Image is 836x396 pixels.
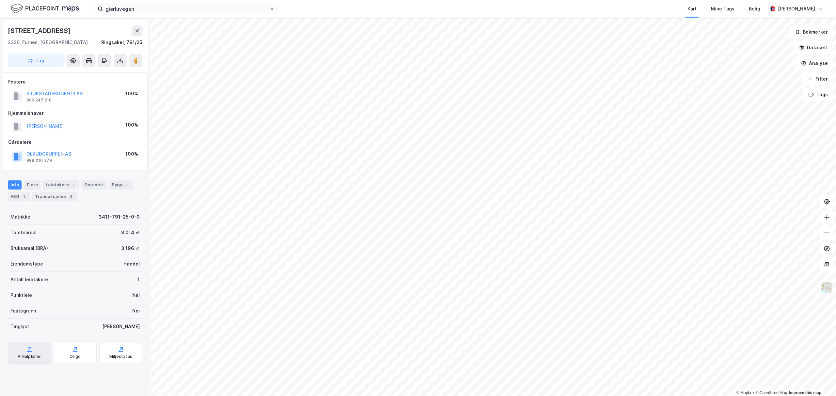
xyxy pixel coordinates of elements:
[10,291,32,299] div: Punktleie
[10,276,48,283] div: Antall leietakere
[711,5,734,13] div: Mine Tags
[687,5,697,13] div: Kart
[101,38,142,46] div: Ringsaker, 791/25
[8,38,88,46] div: 2320, Furnes, [GEOGRAPHIC_DATA]
[24,180,40,190] div: Eiere
[132,291,140,299] div: Nei
[10,307,36,315] div: Festegrunn
[121,229,140,236] div: 8 014 ㎡
[8,78,142,86] div: Festere
[8,54,64,67] button: Tag
[26,98,52,103] div: 990 247 218
[10,260,43,268] div: Eiendomstype
[32,192,77,201] div: Transaksjoner
[125,121,138,129] div: 100%
[70,354,81,359] div: Origo
[109,354,132,359] div: Miljøstatus
[124,182,131,188] div: 3
[10,213,32,221] div: Matrikkel
[109,180,133,190] div: Bygg
[10,323,29,330] div: Tinglyst
[789,390,821,395] a: Improve this map
[8,25,72,36] div: [STREET_ADDRESS]
[43,180,79,190] div: Leietakere
[749,5,760,13] div: Bolig
[8,109,142,117] div: Hjemmelshaver
[794,41,833,54] button: Datasett
[70,182,77,188] div: 1
[121,244,140,252] div: 3 196 ㎡
[802,72,833,85] button: Filter
[102,323,140,330] div: [PERSON_NAME]
[21,193,27,200] div: 1
[82,180,106,190] div: Datasett
[68,193,74,200] div: 3
[821,282,833,294] img: Z
[789,25,833,38] button: Bokmerker
[125,90,138,98] div: 100%
[10,244,48,252] div: Bruksareal (BRA)
[10,3,79,14] img: logo.f888ab2527a4732fd821a326f86c7f29.svg
[8,180,22,190] div: Info
[123,260,140,268] div: Handel
[803,365,836,396] div: Kontrollprogram for chat
[103,4,269,14] input: Søk på adresse, matrikkel, gårdeiere, leietakere eller personer
[796,57,833,70] button: Analyse
[137,276,140,283] div: 1
[132,307,140,315] div: Nei
[8,192,30,201] div: ESG
[778,5,815,13] div: [PERSON_NAME]
[10,229,37,236] div: Tomteareal
[736,390,754,395] a: Mapbox
[803,88,833,101] button: Tags
[125,150,138,158] div: 100%
[99,213,140,221] div: 3411-791-25-0-0
[755,390,787,395] a: OpenStreetMap
[8,138,142,146] div: Gårdeiere
[803,365,836,396] iframe: Chat Widget
[18,354,41,359] div: Arealplaner
[26,158,52,163] div: 989 010 379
